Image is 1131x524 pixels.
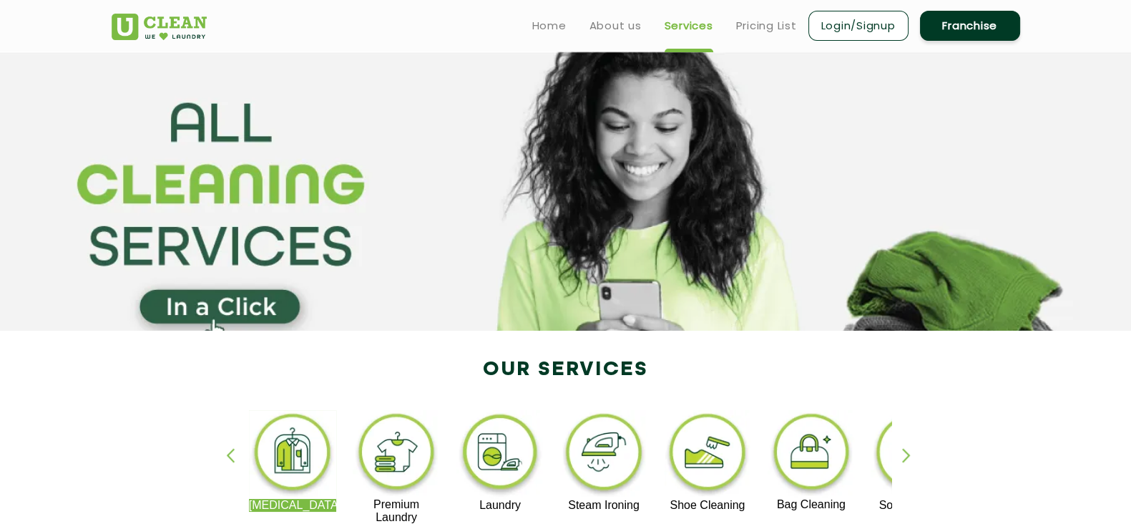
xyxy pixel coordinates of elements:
[353,498,441,524] p: Premium Laundry
[249,499,337,512] p: [MEDICAL_DATA]
[560,499,648,512] p: Steam Ironing
[249,410,337,499] img: dry_cleaning_11zon.webp
[871,499,959,512] p: Sofa Cleaning
[736,17,797,34] a: Pricing List
[768,410,856,498] img: bag_cleaning_11zon.webp
[808,11,909,41] a: Login/Signup
[353,410,441,498] img: premium_laundry_cleaning_11zon.webp
[456,410,544,499] img: laundry_cleaning_11zon.webp
[920,11,1020,41] a: Franchise
[664,410,752,499] img: shoe_cleaning_11zon.webp
[112,14,207,40] img: UClean Laundry and Dry Cleaning
[589,17,642,34] a: About us
[456,499,544,512] p: Laundry
[665,17,713,34] a: Services
[871,410,959,499] img: sofa_cleaning_11zon.webp
[532,17,567,34] a: Home
[768,498,856,511] p: Bag Cleaning
[664,499,752,512] p: Shoe Cleaning
[560,410,648,499] img: steam_ironing_11zon.webp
